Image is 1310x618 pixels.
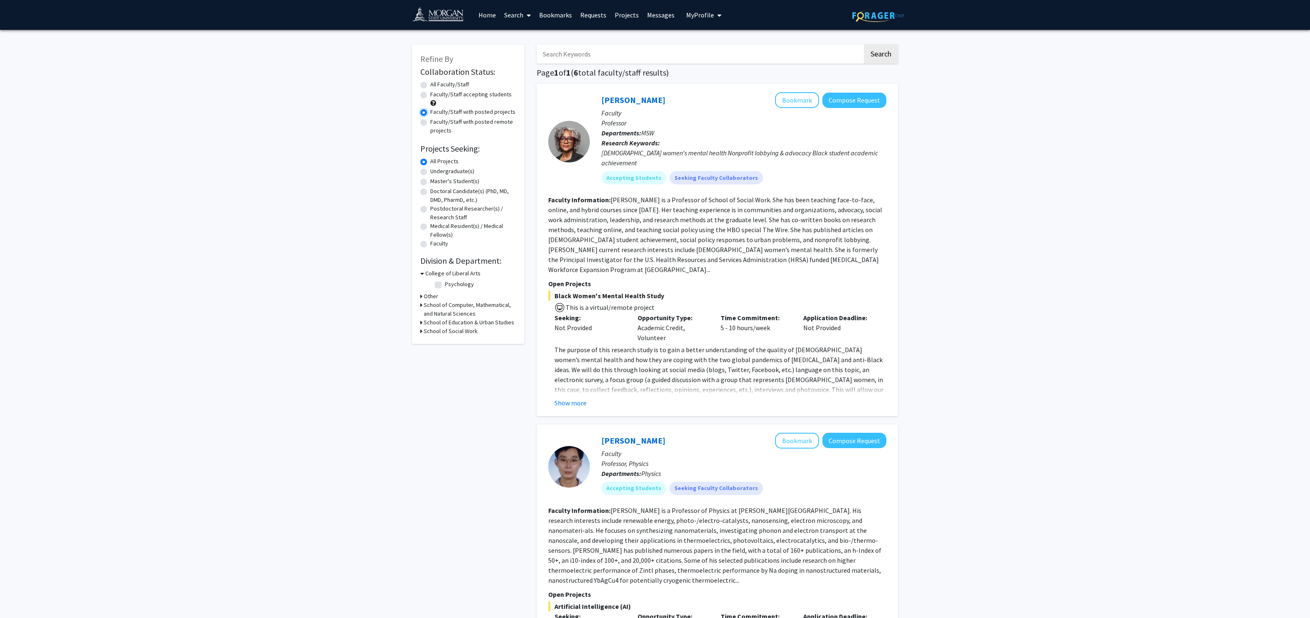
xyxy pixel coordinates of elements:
[822,93,886,108] button: Compose Request to Jocelyn Taliaferro
[601,129,641,137] b: Departments:
[686,11,714,19] span: My Profile
[601,482,666,495] mat-chip: Accepting Students
[601,95,665,105] a: [PERSON_NAME]
[554,346,883,374] span: The purpose of this research study is to gain a better understanding of the quality of [DEMOGRAPH...
[670,171,763,184] mat-chip: Seeking Faculty Collaborators
[631,313,714,343] div: Academic Credit, Volunteer
[864,44,898,64] button: Search
[430,177,479,186] label: Master's Student(s)
[430,118,516,135] label: Faculty/Staff with posted remote projects
[601,118,886,128] p: Professor
[430,222,516,239] label: Medical Resident(s) / Medical Fellow(s)
[430,80,469,89] label: All Faculty/Staff
[548,196,611,204] b: Faculty Information:
[548,291,886,301] span: Black Women's Mental Health Study
[500,0,535,29] a: Search
[425,269,481,278] h3: College of Liberal Arts
[424,301,516,318] h3: School of Computer, Mathematical, and Natural Sciences
[548,506,611,515] b: Faculty Information:
[420,67,516,77] h2: Collaboration Status:
[548,589,886,599] p: Open Projects
[430,108,515,116] label: Faculty/Staff with posted projects
[430,187,516,204] label: Doctoral Candidate(s) (PhD, MD, DMD, PharmD, etc.)
[474,0,500,29] a: Home
[412,7,471,25] img: Morgan State University Logo
[714,313,797,343] div: 5 - 10 hours/week
[852,9,904,22] img: ForagerOne Logo
[6,581,35,612] iframe: Chat
[601,435,665,446] a: [PERSON_NAME]
[430,239,448,248] label: Faculty
[554,323,625,333] div: Not Provided
[548,196,882,274] fg-read-more: [PERSON_NAME] is a Professor of School of Social Work. She has been teaching face-to-face, online...
[721,313,791,323] p: Time Commitment:
[430,157,459,166] label: All Projects
[601,108,886,118] p: Faculty
[797,313,880,343] div: Not Provided
[430,90,512,99] label: Faculty/Staff accepting students
[565,303,655,311] span: This is a virtual/remote project
[601,139,660,147] b: Research Keywords:
[554,365,883,404] span: We will do this through looking at social media (blogs, Twitter, Facebook, etc.) language on this...
[548,506,881,584] fg-read-more: [PERSON_NAME] is a Professor of Physics at [PERSON_NAME][GEOGRAPHIC_DATA]. His research interests...
[424,327,478,336] h3: School of Social Work
[574,67,578,78] span: 6
[535,0,576,29] a: Bookmarks
[554,313,625,323] p: Seeking:
[554,398,586,408] button: Show more
[537,44,863,64] input: Search Keywords
[424,318,514,327] h3: School of Education & Urban Studies
[601,459,886,468] p: Professor, Physics
[670,482,763,495] mat-chip: Seeking Faculty Collaborators
[548,279,886,289] p: Open Projects
[775,433,819,449] button: Add Yucheng Lan to Bookmarks
[641,129,654,137] span: MSW
[430,167,474,176] label: Undergraduate(s)
[445,280,474,289] label: Psychology
[601,469,641,478] b: Departments:
[641,469,661,478] span: Physics
[420,144,516,154] h2: Projects Seeking:
[430,204,516,222] label: Postdoctoral Researcher(s) / Research Staff
[601,171,666,184] mat-chip: Accepting Students
[643,0,679,29] a: Messages
[566,67,571,78] span: 1
[822,433,886,448] button: Compose Request to Yucheng Lan
[611,0,643,29] a: Projects
[601,148,886,168] div: [DEMOGRAPHIC_DATA] women's mental health Nonprofit lobbying & advocacy Black student academic ach...
[775,92,819,108] button: Add Jocelyn Taliaferro to Bookmarks
[548,601,886,611] span: Artificial Intelligence (AI)
[576,0,611,29] a: Requests
[420,256,516,266] h2: Division & Department:
[537,68,898,78] h1: Page of ( total faculty/staff results)
[554,67,559,78] span: 1
[424,292,438,301] h3: Other
[638,313,708,323] p: Opportunity Type:
[803,313,874,323] p: Application Deadline:
[420,54,453,64] span: Refine By
[601,449,886,459] p: Faculty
